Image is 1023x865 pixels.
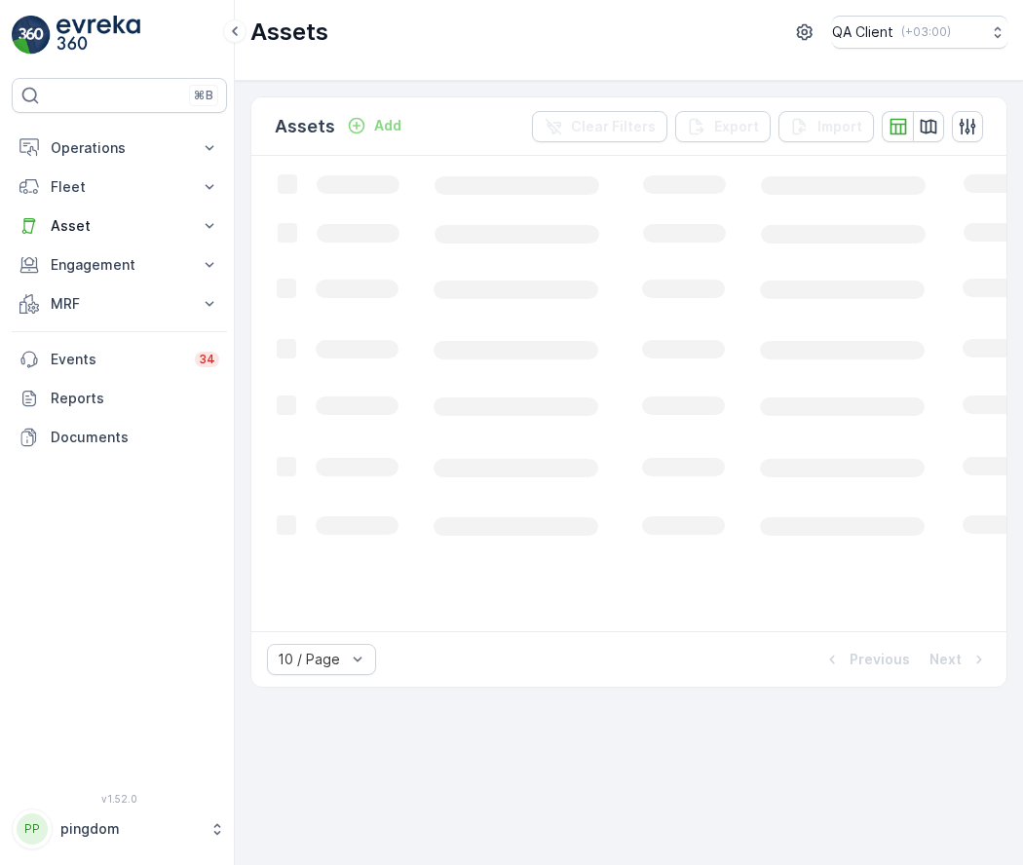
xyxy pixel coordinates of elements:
[571,117,656,136] p: Clear Filters
[12,809,227,849] button: PPpingdom
[778,111,874,142] button: Import
[714,117,759,136] p: Export
[832,16,1007,49] button: QA Client(+03:00)
[51,350,183,369] p: Events
[199,352,215,367] p: 34
[532,111,667,142] button: Clear Filters
[17,813,48,845] div: PP
[12,418,227,457] a: Documents
[929,650,962,669] p: Next
[57,16,140,55] img: logo_light-DOdMpM7g.png
[12,16,51,55] img: logo
[250,17,328,48] p: Assets
[12,284,227,323] button: MRF
[51,389,219,408] p: Reports
[51,428,219,447] p: Documents
[928,648,991,671] button: Next
[12,245,227,284] button: Engagement
[817,117,862,136] p: Import
[51,177,188,197] p: Fleet
[12,168,227,207] button: Fleet
[60,819,200,839] p: pingdom
[339,114,409,137] button: Add
[12,793,227,805] span: v 1.52.0
[832,22,893,42] p: QA Client
[12,340,227,379] a: Events34
[901,24,951,40] p: ( +03:00 )
[12,129,227,168] button: Operations
[12,379,227,418] a: Reports
[12,207,227,245] button: Asset
[51,138,188,158] p: Operations
[194,88,213,103] p: ⌘B
[275,113,335,140] p: Assets
[675,111,771,142] button: Export
[51,294,188,314] p: MRF
[51,216,188,236] p: Asset
[374,116,401,135] p: Add
[51,255,188,275] p: Engagement
[820,648,912,671] button: Previous
[850,650,910,669] p: Previous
